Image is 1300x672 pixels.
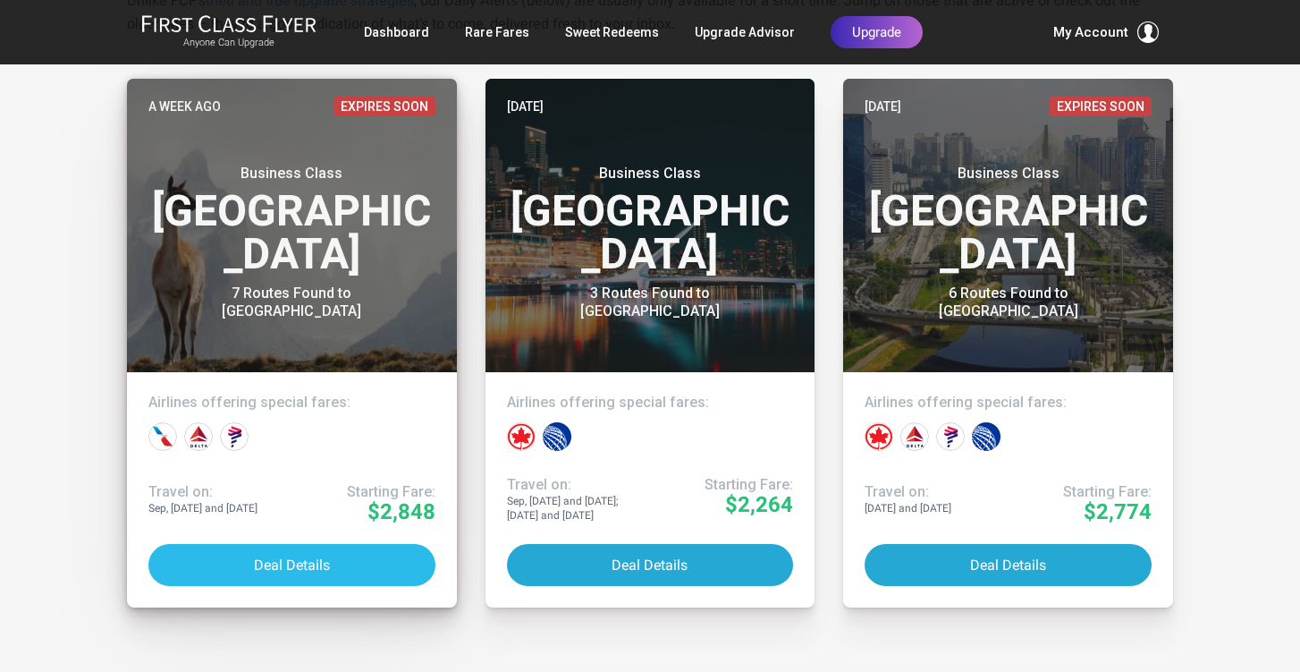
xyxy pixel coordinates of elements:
[148,97,221,116] time: A week ago
[485,79,815,608] a: [DATE]Business Class[GEOGRAPHIC_DATA]3 Routes Found to [GEOGRAPHIC_DATA]Airlines offering special...
[865,422,893,451] div: Air Canada
[865,97,901,116] time: [DATE]
[127,79,457,608] a: A week agoExpires SoonBusiness Class[GEOGRAPHIC_DATA]7 Routes Found to [GEOGRAPHIC_DATA]Airlines ...
[538,165,762,183] small: Business Class
[148,422,177,451] div: American Airlines
[141,14,317,50] a: First Class FlyerAnyone Can Upgrade
[865,544,1152,586] button: Deal Details
[865,394,1152,412] h4: Airlines offering special fares:
[897,285,1120,320] div: 6 Routes Found to [GEOGRAPHIC_DATA]
[843,79,1173,608] a: [DATE]Expires SoonBusiness Class[GEOGRAPHIC_DATA]6 Routes Found to [GEOGRAPHIC_DATA]Airlines offe...
[507,422,536,451] div: Air Canada
[507,165,794,276] h3: [GEOGRAPHIC_DATA]
[148,165,435,276] h3: [GEOGRAPHIC_DATA]
[180,165,403,183] small: Business Class
[1053,21,1128,43] span: My Account
[184,422,213,451] div: Delta Airlines
[1050,97,1152,116] span: Expires Soon
[900,422,929,451] div: Delta Airlines
[507,544,794,586] button: Deal Details
[543,422,571,451] div: United
[972,422,1000,451] div: United
[507,394,794,412] h4: Airlines offering special fares:
[695,16,795,48] a: Upgrade Advisor
[936,422,965,451] div: LATAM
[220,422,249,451] div: LATAM
[565,16,659,48] a: Sweet Redeems
[141,14,317,33] img: First Class Flyer
[148,394,435,412] h4: Airlines offering special fares:
[865,165,1152,276] h3: [GEOGRAPHIC_DATA]
[148,544,435,586] button: Deal Details
[507,97,544,116] time: [DATE]
[897,165,1120,183] small: Business Class
[364,16,429,48] a: Dashboard
[180,285,403,320] div: 7 Routes Found to [GEOGRAPHIC_DATA]
[141,37,317,49] small: Anyone Can Upgrade
[465,16,529,48] a: Rare Fares
[333,97,435,116] span: Expires Soon
[1053,21,1159,43] button: My Account
[538,285,762,320] div: 3 Routes Found to [GEOGRAPHIC_DATA]
[831,16,923,48] a: Upgrade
